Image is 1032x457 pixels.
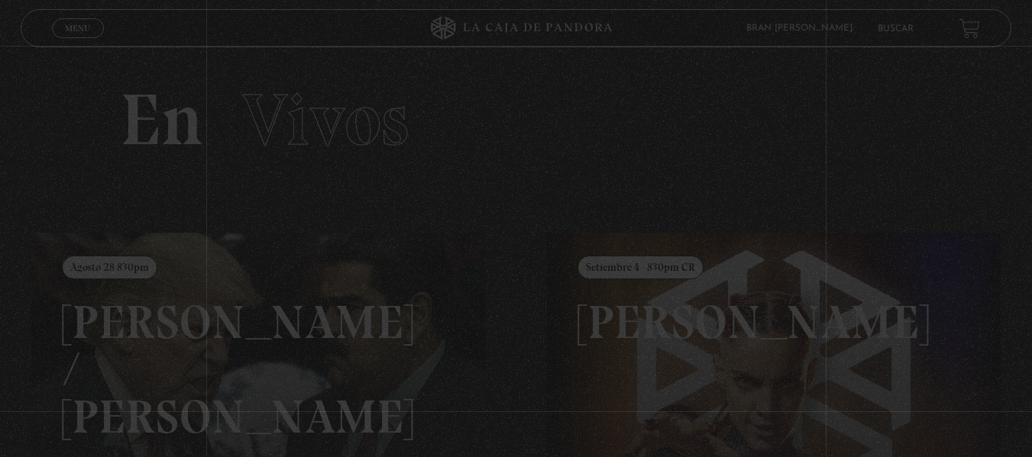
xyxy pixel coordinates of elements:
span: Menu [65,24,90,33]
a: Buscar [878,24,914,34]
a: View your shopping cart [959,18,980,38]
span: Vivos [242,76,409,163]
h2: En [120,84,913,156]
span: Bran [PERSON_NAME] [739,24,868,33]
span: Cerrar [60,37,95,47]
